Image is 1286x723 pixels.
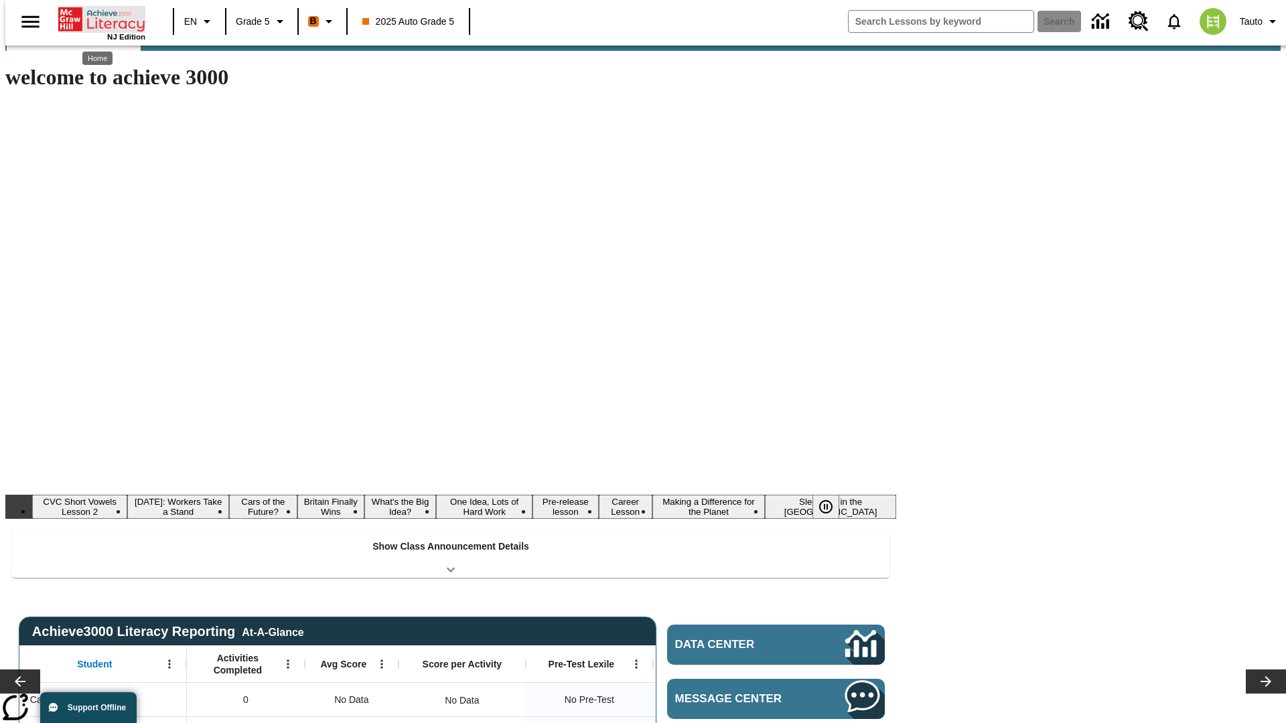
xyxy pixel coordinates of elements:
span: 0 [243,693,248,707]
a: Data Center [667,625,885,665]
button: Lesson carousel, Next [1246,669,1286,694]
button: Slide 9 Making a Difference for the Planet [652,495,765,519]
button: Open Menu [278,654,298,674]
body: Maximum 600 characters Press Escape to exit toolbar Press Alt + F10 to reach toolbar [5,11,196,23]
button: Select a new avatar [1192,4,1234,39]
button: Language: EN, Select a language [178,9,221,33]
button: Slide 1 CVC Short Vowels Lesson 2 [32,495,127,519]
p: Show Class Announcement Details [372,540,529,554]
button: Slide 10 Sleepless in the Animal Kingdom [765,495,896,519]
span: Support Offline [68,703,126,712]
span: No Pre-Test, Cat, Sautoen [565,693,614,707]
button: Pause [812,495,839,519]
span: Grade 5 [236,15,270,29]
span: Score per Activity [423,658,502,670]
span: Message Center [675,692,805,706]
input: search field [849,11,1033,32]
div: Show Class Announcement Details [12,532,889,578]
button: Slide 5 What's the Big Idea? [364,495,436,519]
button: Slide 3 Cars of the Future? [229,495,297,519]
button: Slide 6 One Idea, Lots of Hard Work [436,495,532,519]
div: At-A-Glance [242,624,303,639]
button: Slide 8 Career Lesson [599,495,652,519]
div: No Data, Cat, Sautoen [438,687,486,714]
span: No Data [328,686,375,714]
span: Pre-Test Lexile [549,658,615,670]
span: EN [184,15,197,29]
button: Slide 2 Labor Day: Workers Take a Stand [127,495,229,519]
span: Data Center [675,638,800,651]
span: Student [77,658,112,670]
span: Activities Completed [194,652,282,676]
button: Open side menu [11,2,50,42]
button: Grade: Grade 5, Select a grade [230,9,293,33]
a: Resource Center, Will open in new tab [1121,3,1157,39]
button: Slide 4 Britain Finally Wins [297,495,364,519]
a: Data Center [1084,3,1121,40]
div: Pause [812,495,853,519]
button: Boost Class color is orange. Change class color [303,9,342,33]
button: Open Menu [159,654,180,674]
div: Home [58,5,145,41]
button: Slide 7 Pre-release lesson [532,495,599,519]
img: avatar image [1200,8,1226,35]
a: Home [58,6,145,33]
button: Support Offline [40,692,137,723]
span: B [310,13,317,29]
span: 2025 Auto Grade 5 [362,15,455,29]
h1: welcome to achieve 3000 [5,65,896,90]
div: Home [82,52,113,65]
a: Message Center [667,679,885,719]
p: Auto class announcement [DATE] 11:36:44 [5,11,196,23]
span: NJ Edition [107,33,145,41]
button: Profile/Settings [1234,9,1286,33]
button: Open Menu [626,654,646,674]
span: Avg Score [320,658,366,670]
button: Open Menu [372,654,392,674]
span: Tauto [1240,15,1263,29]
div: 0, Cat, Sautoen [187,683,305,716]
span: Achieve3000 Literacy Reporting [32,624,304,639]
a: Notifications [1157,4,1192,39]
div: No Data, Cat, Sautoen [305,683,399,716]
